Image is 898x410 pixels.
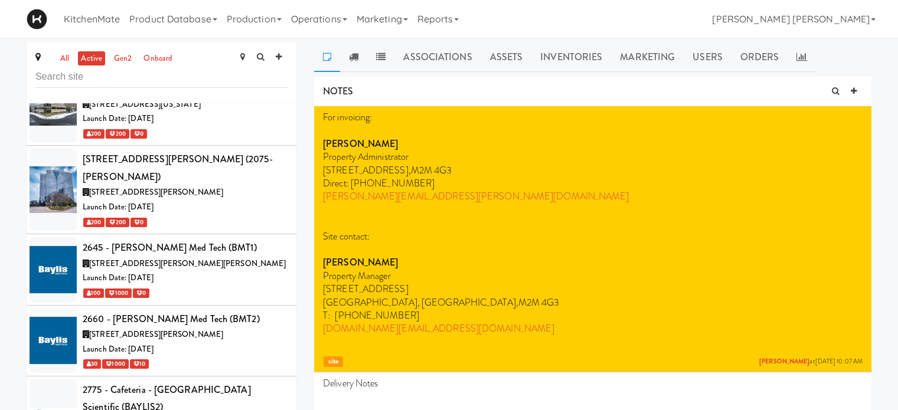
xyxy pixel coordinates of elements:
a: active [78,51,105,66]
p: For invoicing: [323,111,863,124]
span: M2M 4G3 [518,296,560,309]
span: 1000 [105,288,132,298]
a: [PERSON_NAME][EMAIL_ADDRESS][PERSON_NAME][DOMAIN_NAME] [323,189,629,203]
span: Property Manager [323,269,391,283]
span: 10 [130,359,149,369]
strong: [PERSON_NAME] [323,255,398,269]
span: T: [PHONE_NUMBER] [323,309,419,322]
div: [STREET_ADDRESS][PERSON_NAME] (2075-[PERSON_NAME]) [83,150,288,185]
span: [GEOGRAPHIC_DATA], [GEOGRAPHIC_DATA], [323,296,518,309]
div: 2645 - [PERSON_NAME] Med Tech (BMT1) [83,239,288,257]
a: all [57,51,72,66]
a: Assets [481,42,532,72]
span: [STREET_ADDRESS][PERSON_NAME] [89,329,223,340]
div: Launch Date: [DATE] [83,200,288,215]
a: Users [684,42,732,72]
span: 0 [133,288,149,298]
p: [STREET_ADDRESS], [323,164,863,177]
input: Search site [35,66,288,88]
strong: [PERSON_NAME] [323,137,398,150]
a: Associations [394,42,481,72]
span: 100 [83,288,104,298]
span: Property Administrator [323,150,409,163]
span: NOTES [323,84,354,98]
span: [STREET_ADDRESS][US_STATE] [89,99,201,110]
a: Orders [732,42,788,72]
a: [DOMAIN_NAME][EMAIL_ADDRESS][DOMAIN_NAME] [323,322,554,335]
span: at [DATE] 10:07 AM [759,357,863,366]
a: onboard [141,51,175,66]
li: 2660 - [PERSON_NAME] Med Tech (BMT2)[STREET_ADDRESS][PERSON_NAME]Launch Date: [DATE] 30 1000 10 [27,306,296,376]
span: M2M 4G3 [411,163,452,177]
a: [PERSON_NAME] [759,357,809,366]
div: Launch Date: [DATE] [83,271,288,286]
a: Inventories [531,42,611,72]
span: 200 [83,218,105,227]
span: 0 [130,218,147,227]
span: [STREET_ADDRESS][PERSON_NAME][PERSON_NAME] [89,258,286,269]
li: [STREET_ADDRESS][PERSON_NAME] (2075-[PERSON_NAME])[STREET_ADDRESS][PERSON_NAME]Launch Date: [DATE... [27,146,296,234]
span: 1000 [102,359,129,369]
span: 200 [83,129,105,139]
li: 1900 [US_STATE] Ct - Lobby (1900MINNESOTA)[STREET_ADDRESS][US_STATE]Launch Date: [DATE] 200 200 0 [27,75,296,146]
a: gen2 [111,51,135,66]
span: Site contact: [323,229,370,243]
div: Launch Date: [DATE] [83,111,288,126]
li: 2645 - [PERSON_NAME] Med Tech (BMT1)[STREET_ADDRESS][PERSON_NAME][PERSON_NAME]Launch Date: [DATE]... [27,234,296,305]
span: site [324,356,343,368]
span: [STREET_ADDRESS] [323,282,409,296]
a: Marketing [611,42,684,72]
span: 30 [83,359,101,369]
div: 2660 - [PERSON_NAME] Med Tech (BMT2) [83,310,288,328]
img: Micromart [27,9,47,29]
p: Delivery Notes [323,377,863,390]
span: 0 [130,129,147,139]
span: 200 [106,218,129,227]
div: Launch Date: [DATE] [83,342,288,357]
span: 200 [106,129,129,139]
span: Direct: [PHONE_NUMBER] [323,176,435,190]
span: [STREET_ADDRESS][PERSON_NAME] [89,186,223,198]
